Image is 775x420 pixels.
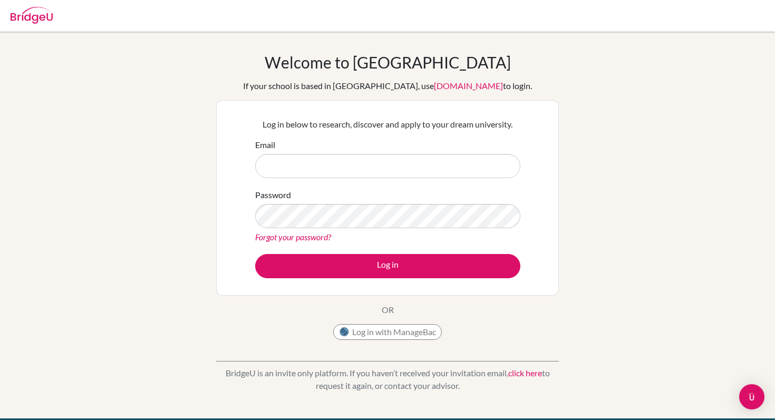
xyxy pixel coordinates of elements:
a: [DOMAIN_NAME] [434,81,503,91]
p: OR [382,304,394,316]
p: BridgeU is an invite only platform. If you haven’t received your invitation email, to request it ... [216,367,559,392]
label: Email [255,139,275,151]
img: Bridge-U [11,7,53,24]
a: click here [508,368,542,378]
div: Open Intercom Messenger [739,384,764,409]
a: Forgot your password? [255,232,331,242]
button: Log in [255,254,520,278]
h1: Welcome to [GEOGRAPHIC_DATA] [265,53,511,72]
label: Password [255,189,291,201]
button: Log in with ManageBac [333,324,442,340]
div: If your school is based in [GEOGRAPHIC_DATA], use to login. [243,80,532,92]
p: Log in below to research, discover and apply to your dream university. [255,118,520,131]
